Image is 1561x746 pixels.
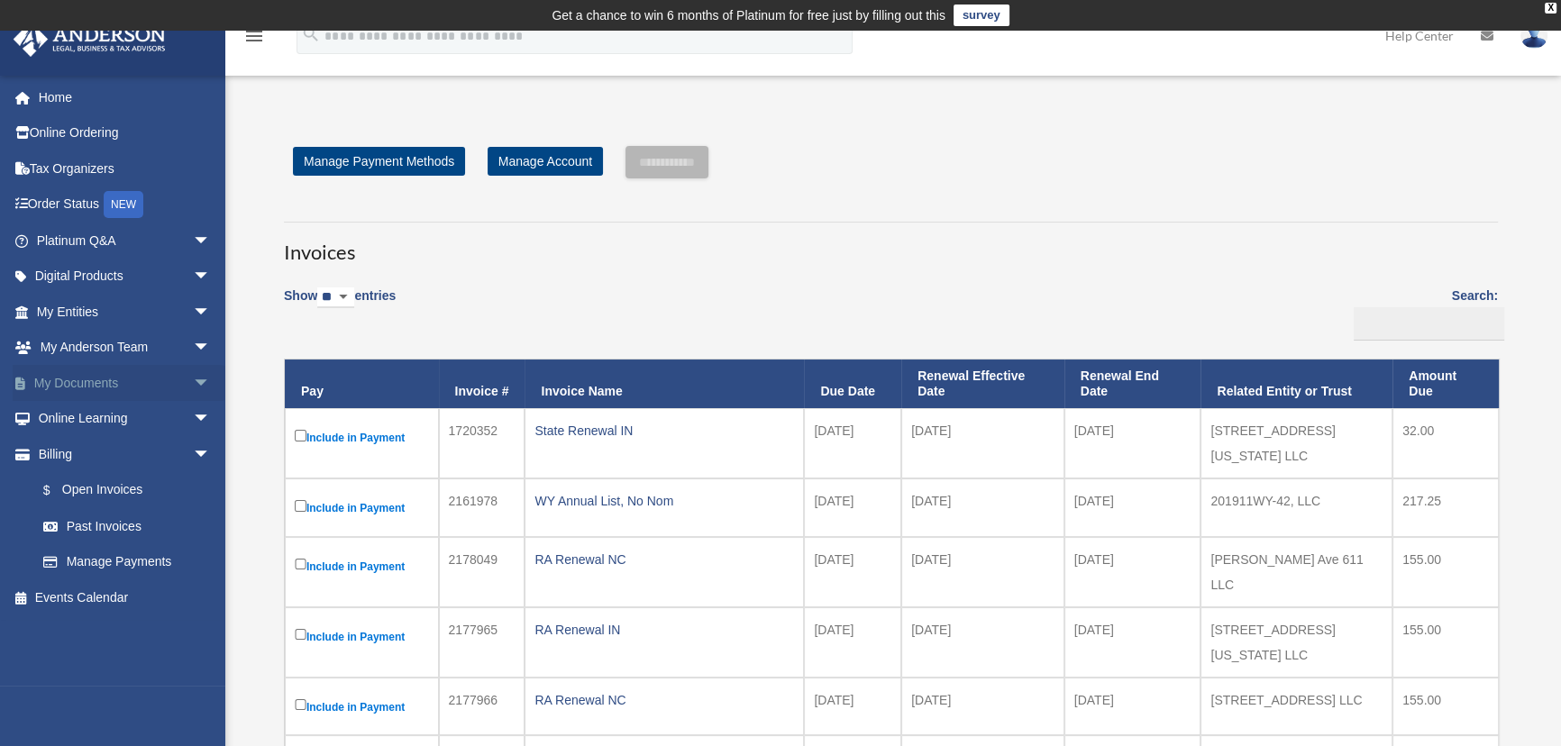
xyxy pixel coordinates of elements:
span: arrow_drop_down [193,436,229,473]
td: 2178049 [439,537,525,607]
select: Showentries [317,287,354,308]
h3: Invoices [284,222,1498,267]
span: $ [53,479,62,502]
div: State Renewal IN [534,418,794,443]
td: [DATE] [1064,537,1201,607]
label: Include in Payment [295,696,429,718]
a: $Open Invoices [25,472,220,509]
td: [DATE] [804,408,901,478]
div: WY Annual List, No Nom [534,488,794,514]
td: 201911WY-42, LLC [1200,478,1392,537]
span: arrow_drop_down [193,259,229,296]
a: Manage Payments [25,544,229,580]
a: Platinum Q&Aarrow_drop_down [13,223,238,259]
td: 32.00 [1392,408,1499,478]
a: My Entitiesarrow_drop_down [13,294,238,330]
th: Renewal Effective Date: activate to sort column ascending [901,359,1064,408]
label: Show entries [284,285,396,326]
td: [DATE] [901,408,1064,478]
td: [PERSON_NAME] Ave 611 LLC [1200,537,1392,607]
td: [DATE] [901,678,1064,736]
td: 155.00 [1392,607,1499,678]
td: 1720352 [439,408,525,478]
div: close [1545,3,1556,14]
input: Include in Payment [295,629,306,641]
td: [STREET_ADDRESS][US_STATE] LLC [1200,607,1392,678]
a: Past Invoices [25,508,229,544]
td: [STREET_ADDRESS] LLC [1200,678,1392,736]
a: Online Ordering [13,115,238,151]
a: Billingarrow_drop_down [13,436,229,472]
td: [DATE] [1064,607,1201,678]
a: Manage Account [488,147,603,176]
th: Renewal End Date: activate to sort column ascending [1064,359,1201,408]
a: Tax Organizers [13,150,238,186]
span: arrow_drop_down [193,401,229,438]
td: [DATE] [804,607,901,678]
img: Anderson Advisors Platinum Portal [8,22,171,57]
td: [DATE] [1064,478,1201,537]
td: 2177966 [439,678,525,736]
label: Include in Payment [295,625,429,648]
input: Include in Payment [295,559,306,570]
th: Amount Due: activate to sort column ascending [1392,359,1499,408]
span: arrow_drop_down [193,223,229,259]
th: Pay: activate to sort column descending [285,359,439,408]
td: 2161978 [439,478,525,537]
a: Manage Payment Methods [293,147,465,176]
a: My Documentsarrow_drop_down [13,365,238,401]
a: survey [954,5,1009,26]
label: Include in Payment [295,555,429,578]
td: [DATE] [804,537,901,607]
td: [DATE] [1064,678,1201,736]
span: arrow_drop_down [193,365,229,402]
td: [STREET_ADDRESS][US_STATE] LLC [1200,408,1392,478]
td: 2177965 [439,607,525,678]
th: Due Date: activate to sort column ascending [804,359,901,408]
td: 155.00 [1392,537,1499,607]
td: [DATE] [804,478,901,537]
a: Home [13,79,238,115]
div: RA Renewal NC [534,687,794,713]
label: Include in Payment [295,496,429,519]
a: Order StatusNEW [13,186,238,223]
td: 217.25 [1392,478,1499,537]
a: Events Calendar [13,579,238,615]
a: menu [243,32,265,47]
div: RA Renewal IN [534,617,794,642]
td: [DATE] [1064,408,1201,478]
td: [DATE] [901,607,1064,678]
label: Search: [1347,285,1498,341]
div: Get a chance to win 6 months of Platinum for free just by filling out this [552,5,945,26]
a: Online Learningarrow_drop_down [13,401,238,437]
input: Include in Payment [295,500,306,512]
th: Invoice Name: activate to sort column ascending [525,359,804,408]
i: menu [243,25,265,47]
td: [DATE] [901,537,1064,607]
input: Include in Payment [295,430,306,441]
input: Search: [1354,307,1504,341]
a: My Anderson Teamarrow_drop_down [13,330,238,366]
a: Digital Productsarrow_drop_down [13,259,238,295]
span: arrow_drop_down [193,330,229,367]
div: NEW [104,191,143,218]
div: RA Renewal NC [534,547,794,572]
img: User Pic [1520,23,1547,49]
i: search [301,24,321,44]
label: Include in Payment [295,426,429,449]
th: Invoice #: activate to sort column ascending [439,359,525,408]
input: Include in Payment [295,699,306,711]
span: arrow_drop_down [193,294,229,331]
td: [DATE] [901,478,1064,537]
th: Related Entity or Trust: activate to sort column ascending [1200,359,1392,408]
td: [DATE] [804,678,901,736]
